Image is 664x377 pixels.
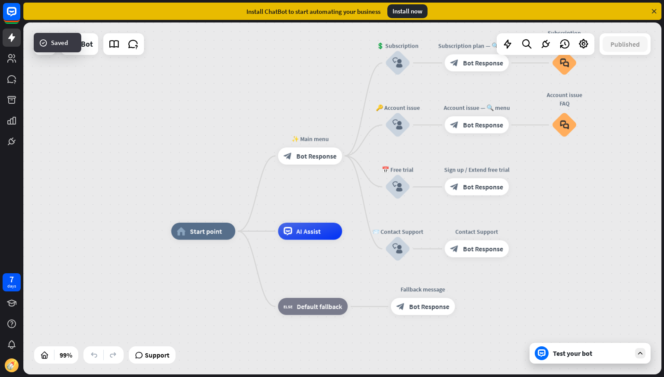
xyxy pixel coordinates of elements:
[463,245,503,253] span: Bot Response
[438,227,515,236] div: Contact Support
[393,182,403,192] i: block_user_input
[284,152,292,160] i: block_bot_response
[372,166,424,174] div: 📅 Free trial
[372,227,424,236] div: 📨 Contact Support
[463,182,503,191] span: Bot Response
[7,3,33,29] button: Open LiveChat chat widget
[57,348,75,362] div: 99%
[387,4,428,18] div: Install now
[553,349,631,358] div: Test your bot
[560,120,569,130] i: block_faq
[393,58,403,68] i: block_user_input
[39,38,48,47] i: success
[450,59,459,67] i: block_bot_response
[560,58,569,68] i: block_faq
[190,227,222,236] span: Start point
[177,227,186,236] i: home_2
[545,29,584,46] div: Subscription plan FAQ
[603,36,648,52] button: Published
[271,134,348,143] div: ✨ Main menu
[463,121,503,129] span: Bot Response
[145,348,169,362] span: Support
[297,227,321,236] span: AI Assist
[246,7,380,16] div: Install ChatBot to start automating your business
[3,273,21,291] a: 7 days
[393,120,403,130] i: block_user_input
[297,152,337,160] span: Bot Response
[450,245,459,253] i: block_bot_response
[438,42,515,50] div: Subscription plan — 🔍 menu
[372,42,424,50] div: 💲 Subscription
[297,302,342,311] span: Default fallback
[393,244,403,254] i: block_user_input
[7,283,16,289] div: days
[450,182,459,191] i: block_bot_response
[51,38,68,47] span: Saved
[372,103,424,112] div: 🔑 Account issue
[438,103,515,112] div: Account issue — 🔍 menu
[409,302,450,311] span: Bot Response
[396,302,405,311] i: block_bot_response
[545,91,584,108] div: Account issue FAQ
[463,59,503,67] span: Bot Response
[384,285,461,294] div: Fallback message
[284,302,293,311] i: block_fallback
[10,275,14,283] div: 7
[450,121,459,129] i: block_bot_response
[438,166,515,174] div: Sign up / Extend free trial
